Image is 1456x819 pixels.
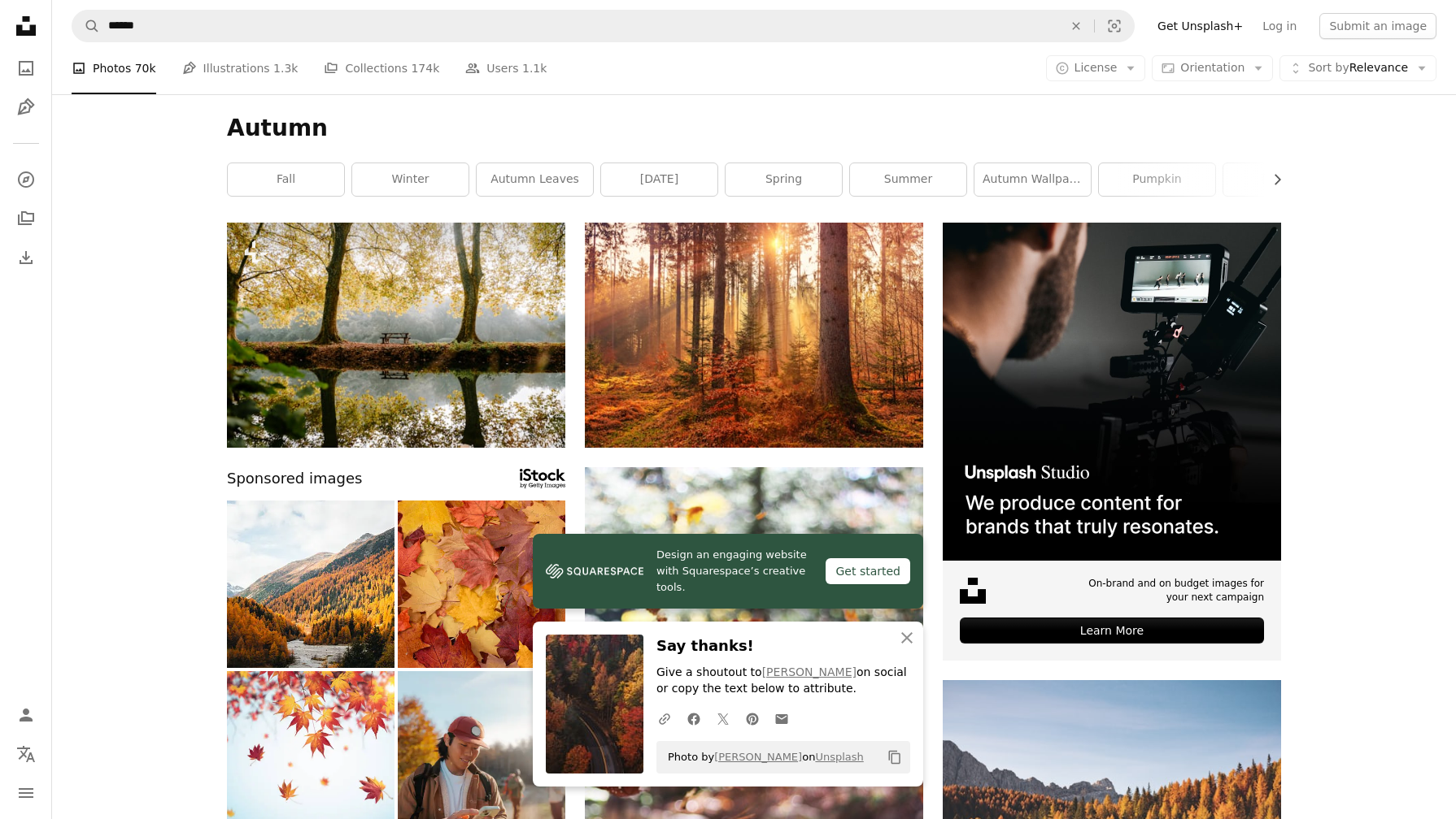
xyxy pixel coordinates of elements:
[72,11,100,41] button: Search Unsplash
[738,702,767,734] a: Share on Pinterest
[228,163,344,196] a: fall
[656,635,910,658] h3: Say thanks!
[10,91,42,123] a: Illustrations
[1152,55,1273,81] button: Orientation
[960,617,1264,643] div: Learn More
[656,665,910,697] p: Give a shoutout to on social or copy the text below to attribute.
[726,163,842,196] a: spring
[533,534,923,609] a: Design an engaging website with Squarespace’s creative tools.Get started
[411,59,439,77] span: 174k
[273,59,298,77] span: 1.3k
[522,59,547,77] span: 1.1k
[656,547,813,596] span: Design an engaging website with Squarespace’s creative tools.
[708,702,738,734] a: Share on Twitter
[10,699,42,731] a: Log in / Sign up
[182,42,299,94] a: Illustrations 1.3k
[227,467,362,491] span: Sponsored images
[601,163,717,196] a: [DATE]
[1223,163,1340,196] a: [DATE]
[660,744,864,770] span: Photo by on
[227,114,1281,143] h1: Autumn
[1095,11,1134,41] button: Visual search
[465,42,547,94] a: Users 1.1k
[585,327,923,342] a: forest heat by sunbeam
[1253,13,1306,39] a: Log in
[352,163,469,196] a: winter
[850,163,966,196] a: summer
[477,163,593,196] a: autumn leaves
[960,578,986,604] img: file-1631678316303-ed18b8b5cb9cimage
[10,738,42,770] button: Language
[227,223,565,448] img: a bench sitting in the middle of a forest next to a lake
[1077,577,1264,604] span: On-brand and on budget images for your next campaign
[1180,61,1245,74] span: Orientation
[1099,163,1215,196] a: pumpkin
[826,558,910,584] div: Get started
[10,241,42,274] a: Download History
[679,702,708,734] a: Share on Facebook
[72,10,1135,42] form: Find visuals sitewide
[398,500,565,668] img: maple autumn leaves
[943,223,1281,561] img: file-1715652217532-464736461acbimage
[767,702,796,734] a: Share over email
[1046,55,1146,81] button: License
[10,52,42,84] a: Photos
[943,785,1281,799] a: brown trees
[1075,61,1118,74] span: License
[1148,13,1253,39] a: Get Unsplash+
[227,327,565,342] a: a bench sitting in the middle of a forest next to a lake
[1319,13,1436,39] button: Submit an image
[943,223,1281,661] a: On-brand and on budget images for your next campaignLearn More
[714,751,802,763] a: [PERSON_NAME]
[1262,163,1281,196] button: scroll list to the right
[546,559,643,583] img: file-1606177908946-d1eed1cbe4f5image
[585,223,923,448] img: forest heat by sunbeam
[815,751,863,763] a: Unsplash
[881,743,909,771] button: Copy to clipboard
[10,163,42,196] a: Explore
[10,777,42,809] button: Menu
[324,42,439,94] a: Collections 174k
[762,665,857,678] a: [PERSON_NAME]
[1308,60,1408,76] span: Relevance
[974,163,1091,196] a: autumn wallpaper
[1058,11,1094,41] button: Clear
[1308,61,1349,74] span: Sort by
[1279,55,1436,81] button: Sort byRelevance
[227,500,395,668] img: Aerial view of river and forested mountains in autumn, Engadine Alps
[10,202,42,235] a: Collections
